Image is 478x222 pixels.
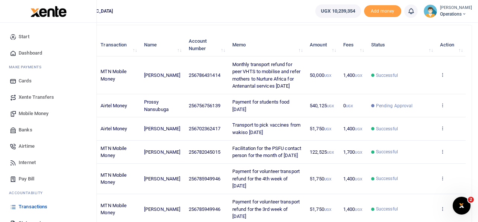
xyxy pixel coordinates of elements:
[310,149,334,155] span: 122,525
[31,6,67,17] img: logo-large
[189,176,220,182] span: 256785949946
[19,94,54,101] span: Xente Transfers
[189,103,220,108] span: 256756756139
[189,149,220,155] span: 256782045015
[376,125,398,132] span: Successful
[376,206,398,212] span: Successful
[19,33,29,40] span: Start
[6,61,90,73] li: M
[6,199,90,215] a: Transactions
[355,127,362,131] small: UGX
[19,49,42,57] span: Dashboard
[144,72,180,78] span: [PERSON_NAME]
[321,7,355,15] span: UGX 10,239,354
[343,176,362,182] span: 1,400
[6,187,90,199] li: Ac
[312,4,364,18] li: Wallet ballance
[424,4,437,18] img: profile-user
[324,74,331,78] small: UGX
[468,197,474,203] span: 2
[364,5,401,17] span: Add money
[324,177,331,181] small: UGX
[144,149,180,155] span: [PERSON_NAME]
[144,206,180,212] span: [PERSON_NAME]
[324,127,331,131] small: UGX
[144,126,180,131] span: [PERSON_NAME]
[339,33,367,56] th: Fees: activate to sort column ascending
[101,172,127,185] span: MTN Mobile Money
[6,29,90,45] a: Start
[6,154,90,171] a: Internet
[364,5,401,17] li: Toup your wallet
[453,197,471,215] iframe: Intercom live chat
[232,122,300,135] span: Transport to pick vaccines from wakiso [DATE]
[310,176,331,182] span: 51,750
[15,190,43,196] span: countability
[6,122,90,138] a: Banks
[315,4,361,18] a: UGX 10,239,354
[355,177,362,181] small: UGX
[6,89,90,105] a: Xente Transfers
[19,159,36,166] span: Internet
[376,102,413,109] span: Pending Approval
[101,69,127,82] span: MTN Mobile Money
[184,33,228,56] th: Account Number: activate to sort column ascending
[436,33,466,56] th: Action: activate to sort column ascending
[19,126,32,134] span: Banks
[6,73,90,89] a: Cards
[343,72,362,78] span: 1,400
[101,146,127,159] span: MTN Mobile Money
[189,72,220,78] span: 256786431414
[101,203,127,216] span: MTN Mobile Money
[324,208,331,212] small: UGX
[376,72,398,79] span: Successful
[376,175,398,182] span: Successful
[19,110,48,117] span: Mobile Money
[310,126,331,131] span: 51,750
[189,206,220,212] span: 256785949946
[189,126,220,131] span: 256702362417
[96,33,140,56] th: Transaction: activate to sort column ascending
[6,45,90,61] a: Dashboard
[19,175,34,183] span: Pay Bill
[13,64,42,70] span: ake Payments
[440,5,472,11] small: [PERSON_NAME]
[355,150,362,154] small: UGX
[355,208,362,212] small: UGX
[232,146,301,159] span: Facilitation for the PSFU contact person for the month of [DATE]
[140,33,185,56] th: Name: activate to sort column ascending
[346,104,353,108] small: UGX
[343,126,362,131] span: 1,400
[364,8,401,13] a: Add money
[310,206,331,212] span: 51,750
[343,149,362,155] span: 1,700
[19,203,47,210] span: Transactions
[327,150,334,154] small: UGX
[232,99,290,112] span: Payment for students food [DATE]
[440,11,472,17] span: Operations
[101,103,127,108] span: Airtel Money
[343,206,362,212] span: 1,400
[6,138,90,154] a: Airtime
[232,169,300,189] span: Payment for volunteer transport refund for the 4th week of [DATE]
[310,72,331,78] span: 50,000
[228,33,306,56] th: Memo: activate to sort column ascending
[355,74,362,78] small: UGX
[144,99,169,112] span: Prossy Nansubuga
[376,148,398,155] span: Successful
[30,8,67,14] a: logo-small logo-large logo-large
[6,105,90,122] a: Mobile Money
[424,4,472,18] a: profile-user [PERSON_NAME] Operations
[232,199,300,219] span: Payment for volunteer transport refund for the 3rd week of [DATE]
[310,103,334,108] span: 540,125
[144,176,180,182] span: [PERSON_NAME]
[367,33,436,56] th: Status: activate to sort column ascending
[19,77,32,85] span: Cards
[306,33,339,56] th: Amount: activate to sort column ascending
[327,104,334,108] small: UGX
[101,126,127,131] span: Airtel Money
[19,143,35,150] span: Airtime
[6,171,90,187] a: Pay Bill
[343,103,353,108] span: 0
[232,62,300,89] span: Monthly transport refund for peer VHTS to mobilise and refer mothers to Nurture Africa for Antena...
